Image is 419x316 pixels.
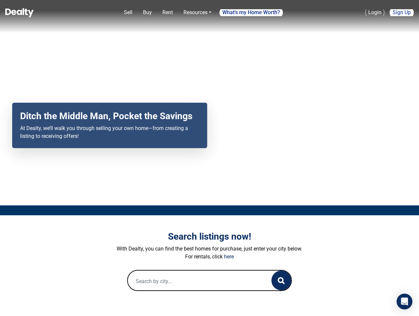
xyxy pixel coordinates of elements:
[128,271,258,292] input: Search by city...
[27,245,392,253] p: With Dealty, you can find the best homes for purchase, just enter your city below.
[219,7,283,18] a: What's my Home Worth?
[20,124,199,140] p: At Dealty, we’ll walk you through selling your own home—from creating a listing to receiving offers!
[365,6,384,19] a: Login
[5,8,34,17] img: Dealty - Buy, Sell & Rent Homes
[121,6,135,19] a: Sell
[181,6,214,19] a: Resources
[20,111,199,122] h2: Ditch the Middle Man, Pocket the Savings
[390,6,414,19] a: Sign Up
[27,253,392,261] p: For rentals, click
[397,294,412,309] div: Open Intercom Messenger
[224,253,234,260] a: here
[140,6,154,19] a: Buy
[27,231,392,242] h3: Search listings now!
[160,6,176,19] a: Rent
